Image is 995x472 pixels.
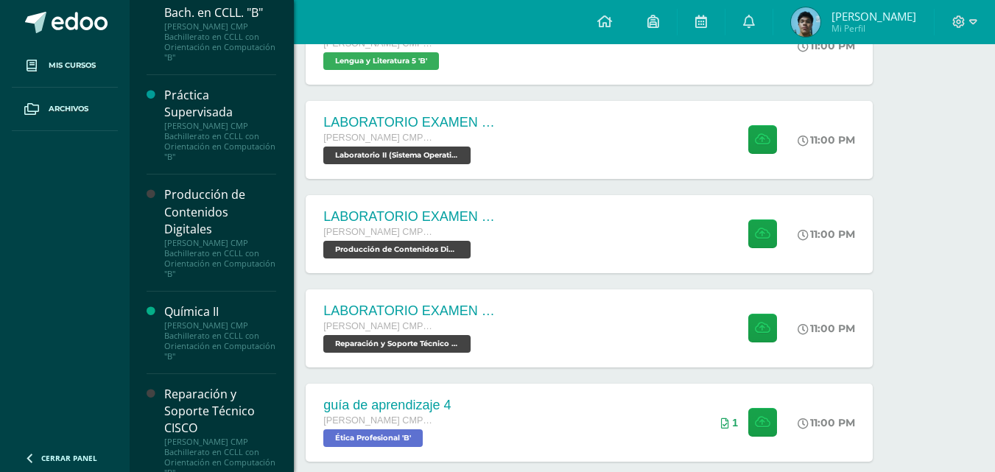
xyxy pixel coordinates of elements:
div: [PERSON_NAME] CMP Bachillerato en CCLL con Orientación en Computación "B" [164,320,276,362]
span: Reparación y Soporte Técnico CISCO 'B' [323,335,471,353]
a: Mis cursos [12,44,118,88]
div: LABORATORIO EXAMEN DE UNIDAD [323,209,500,225]
span: Mi Perfil [831,22,916,35]
div: Producción de Contenidos Digitales [164,186,276,237]
div: 11:00 PM [798,133,855,147]
span: [PERSON_NAME] CMP Bachillerato en CCLL con Orientación en Computación [323,321,434,331]
div: Archivos entregados [721,417,738,429]
a: Química II[PERSON_NAME] CMP Bachillerato en CCLL con Orientación en Computación "B" [164,303,276,362]
span: Ética Profesional 'B' [323,429,423,447]
span: 1 [732,417,738,429]
span: [PERSON_NAME] CMP Bachillerato en CCLL con Orientación en Computación [323,415,434,426]
div: guía de aprendizaje 4 [323,398,451,413]
span: Archivos [49,103,88,115]
span: Producción de Contenidos Digitales 'B' [323,241,471,258]
div: 11:00 PM [798,228,855,241]
span: Cerrar panel [41,453,97,463]
a: Práctica Supervisada[PERSON_NAME] CMP Bachillerato en CCLL con Orientación en Computación "B" [164,87,276,162]
div: [PERSON_NAME] CMP Bachillerato en CCLL con Orientación en Computación "B" [164,21,276,63]
span: [PERSON_NAME] CMP Bachillerato en CCLL con Orientación en Computación [323,133,434,143]
div: LABORATORIO EXAMEN DE UNIDAD [323,115,500,130]
a: Archivos [12,88,118,131]
div: Reparación y Soporte Técnico CISCO [164,386,276,437]
div: [PERSON_NAME] CMP Bachillerato en CCLL con Orientación en Computación "B" [164,121,276,162]
a: Producción de Contenidos Digitales[PERSON_NAME] CMP Bachillerato en CCLL con Orientación en Compu... [164,186,276,278]
div: Práctica Supervisada [164,87,276,121]
div: 11:00 PM [798,322,855,335]
div: [PERSON_NAME] CMP Bachillerato en CCLL con Orientación en Computación "B" [164,238,276,279]
span: Lengua y Literatura 5 'B' [323,52,439,70]
span: [PERSON_NAME] [831,9,916,24]
span: Laboratorio II (Sistema Operativo Macintoch) 'B' [323,147,471,164]
div: LABORATORIO EXAMEN DE UNIDAD [323,303,500,319]
div: 11:00 PM [798,416,855,429]
span: Mis cursos [49,60,96,71]
div: 11:00 PM [798,39,855,52]
span: [PERSON_NAME] CMP Bachillerato en CCLL con Orientación en Computación [323,227,434,237]
img: ea0febeb32e4474bd59c3084081137e4.png [791,7,820,37]
div: Química II [164,303,276,320]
